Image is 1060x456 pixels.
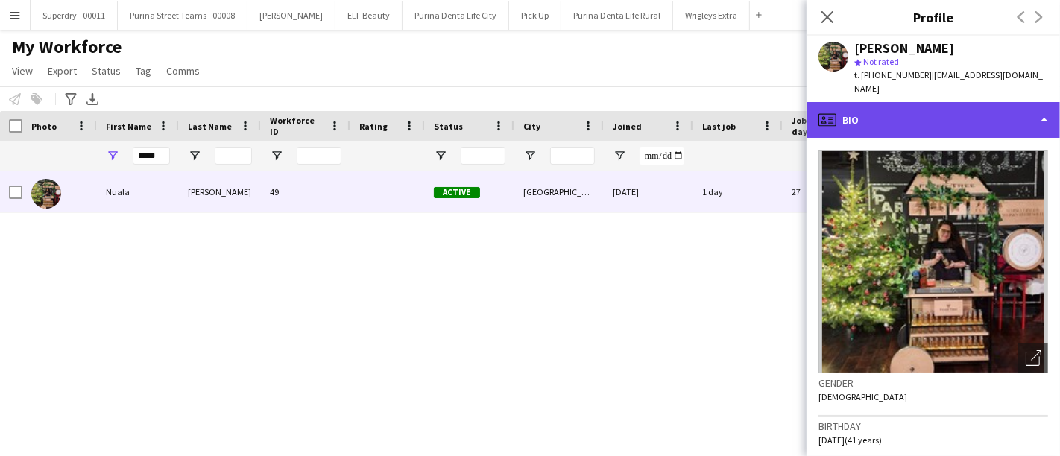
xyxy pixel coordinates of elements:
[31,121,57,132] span: Photo
[297,147,341,165] input: Workforce ID Filter Input
[461,147,505,165] input: Status Filter Input
[403,1,509,30] button: Purina Denta Life City
[133,147,170,165] input: First Name Filter Input
[179,171,261,212] div: [PERSON_NAME]
[509,1,561,30] button: Pick Up
[188,149,201,162] button: Open Filter Menu
[160,61,206,80] a: Comms
[640,147,684,165] input: Joined Filter Input
[12,64,33,77] span: View
[270,149,283,162] button: Open Filter Menu
[818,376,1048,390] h3: Gender
[818,434,882,446] span: [DATE] (41 years)
[92,64,121,77] span: Status
[854,69,1043,94] span: | [EMAIL_ADDRESS][DOMAIN_NAME]
[818,150,1048,373] img: Crew avatar or photo
[702,121,736,132] span: Last job
[31,179,61,209] img: Nuala Casey
[854,42,954,55] div: [PERSON_NAME]
[166,64,200,77] span: Comms
[613,149,626,162] button: Open Filter Menu
[561,1,673,30] button: Purina Denta Life Rural
[523,121,540,132] span: City
[359,121,388,132] span: Rating
[31,1,118,30] button: Superdry - 00011
[854,69,932,80] span: t. [PHONE_NUMBER]
[261,171,350,212] div: 49
[130,61,157,80] a: Tag
[335,1,403,30] button: ELF Beauty
[48,64,77,77] span: Export
[693,171,783,212] div: 1 day
[215,147,252,165] input: Last Name Filter Input
[807,102,1060,138] div: Bio
[613,121,642,132] span: Joined
[434,149,447,162] button: Open Filter Menu
[604,171,693,212] div: [DATE]
[106,121,151,132] span: First Name
[434,121,463,132] span: Status
[792,115,853,137] span: Jobs (last 90 days)
[83,90,101,108] app-action-btn: Export XLSX
[818,391,907,402] span: [DEMOGRAPHIC_DATA]
[783,171,880,212] div: 27
[6,61,39,80] a: View
[270,115,324,137] span: Workforce ID
[62,90,80,108] app-action-btn: Advanced filters
[118,1,247,30] button: Purina Street Teams - 00008
[136,64,151,77] span: Tag
[1018,343,1048,373] div: Open photos pop-in
[434,187,480,198] span: Active
[818,419,1048,433] h3: Birthday
[86,61,127,80] a: Status
[12,36,122,58] span: My Workforce
[673,1,750,30] button: Wrigleys Extra
[97,171,179,212] div: Nuala
[550,147,595,165] input: City Filter Input
[188,121,232,132] span: Last Name
[523,149,537,162] button: Open Filter Menu
[863,56,899,67] span: Not rated
[807,7,1060,27] h3: Profile
[106,149,119,162] button: Open Filter Menu
[42,61,83,80] a: Export
[247,1,335,30] button: [PERSON_NAME]
[514,171,604,212] div: [GEOGRAPHIC_DATA]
